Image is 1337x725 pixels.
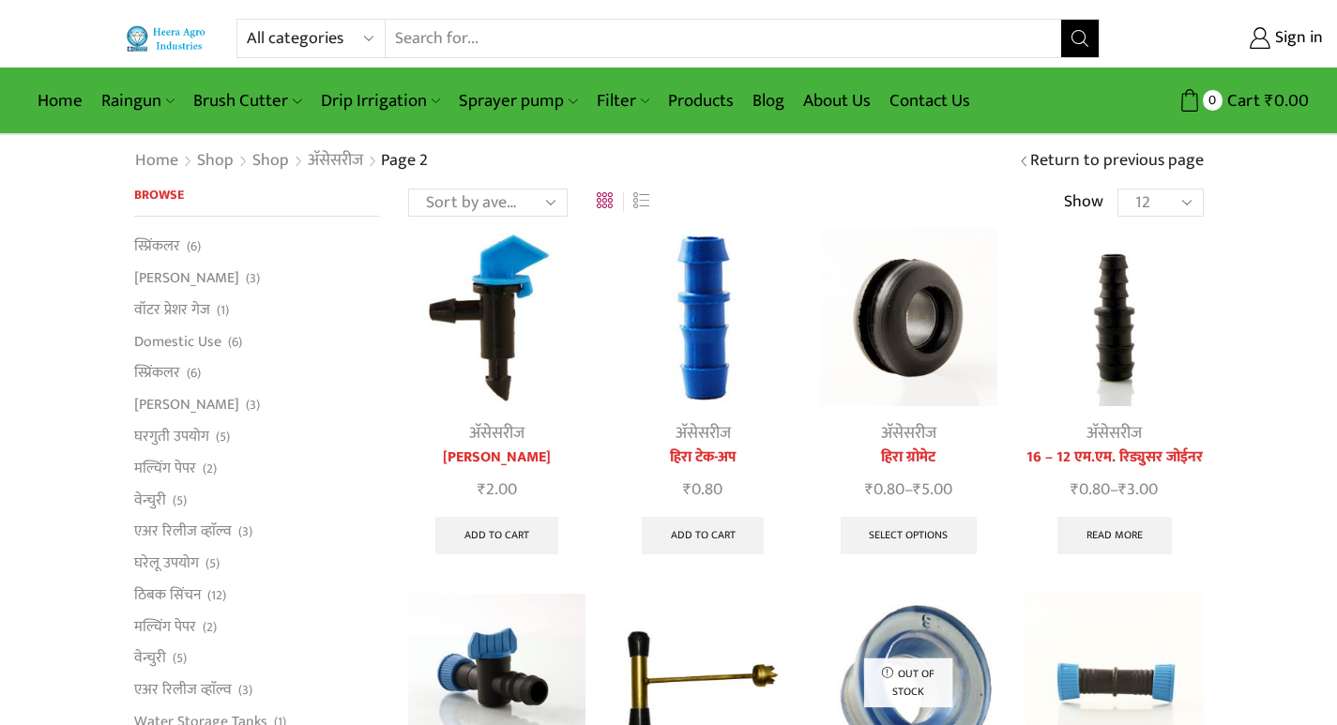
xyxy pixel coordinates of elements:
a: अ‍ॅसेसरीज [307,149,364,174]
a: Home [134,149,179,174]
span: – [820,477,997,503]
img: 16 - 12 एम.एम. रिड्युसर जोईनर [1026,228,1203,405]
a: Shop [196,149,235,174]
span: (3) [246,396,260,415]
a: Drip Irrigation [311,79,449,123]
a: अ‍ॅसेसरीज [676,419,731,447]
span: Page 2 [381,146,428,174]
span: 0 [1203,90,1223,110]
span: ₹ [1265,86,1274,115]
a: स्प्रिंकलर [134,235,180,262]
a: मल्चिंग पेपर [134,452,196,484]
bdi: 0.80 [1071,476,1110,504]
a: 0 Cart ₹0.00 [1118,83,1309,118]
img: Heera Grommet [820,228,997,405]
a: Raingun [92,79,184,123]
a: स्प्रिंकलर [134,357,180,389]
bdi: 0.80 [865,476,904,504]
span: (1) [217,301,229,320]
nav: Breadcrumb [134,149,432,174]
a: Brush Cutter [184,79,311,123]
span: (3) [238,681,252,700]
span: ₹ [913,476,921,504]
span: ₹ [865,476,874,504]
span: (6) [187,364,201,383]
a: ठिबक सिंचन [134,579,201,611]
a: Add to cart: “जे कॉक” [435,517,558,554]
span: Browse [134,184,184,205]
a: एअर रिलीज व्हाॅल्व [134,674,232,706]
img: Lateral-Joiner [614,228,791,405]
a: [PERSON_NAME] [134,263,239,295]
img: J-Cock [408,228,585,405]
span: Cart [1223,88,1260,113]
span: Show [1064,190,1103,215]
select: Shop order [408,189,568,217]
span: (6) [187,237,201,256]
a: 16 – 12 एम.एम. रिड्युसर जोईनर [1026,446,1203,469]
a: अ‍ॅसेसरीज [881,419,936,447]
a: वेन्चुरी [134,484,166,516]
bdi: 2.00 [478,476,517,504]
a: Filter [587,79,659,123]
a: हिरा टेक-अप [614,446,791,469]
span: (5) [205,554,220,573]
span: (5) [173,491,187,510]
a: Shop [251,149,290,174]
bdi: 5.00 [913,476,952,504]
a: वेन्चुरी [134,642,166,674]
a: Home [28,79,92,123]
span: (5) [173,649,187,668]
span: – [1026,477,1203,503]
a: घरगुती उपयोग [134,420,209,452]
a: Add to cart: “हिरा टेक-अप” [642,517,765,554]
a: Sign in [1128,22,1323,55]
span: (6) [228,333,242,352]
a: Select options for “हिरा ग्रोमेट” [841,517,978,554]
a: Products [659,79,743,123]
a: अ‍ॅसेसरीज [1086,419,1142,447]
bdi: 3.00 [1118,476,1158,504]
span: ₹ [683,476,691,504]
a: वॉटर प्रेशर गेज [134,294,210,325]
span: (12) [207,586,226,605]
a: घरेलू उपयोग [134,548,199,580]
a: Sprayer pump [449,79,586,123]
a: मल्चिंग पेपर [134,611,196,642]
button: Search button [1061,20,1099,57]
input: Search for... [386,20,1062,57]
span: (5) [216,428,230,446]
a: Select options for “16 - 12 एम.एम. रिड्युसर जोईनर” [1057,517,1172,554]
span: (2) [203,460,217,478]
span: ₹ [1071,476,1079,504]
a: About Us [794,79,880,123]
a: एअर रिलीज व्हाॅल्व [134,516,232,548]
a: [PERSON_NAME] [134,389,239,421]
span: Sign in [1270,26,1323,51]
bdi: 0.00 [1265,86,1309,115]
a: Contact Us [880,79,980,123]
a: अ‍ॅसेसरीज [469,419,524,447]
p: Out of stock [864,658,953,708]
span: (3) [246,269,260,288]
a: [PERSON_NAME] [408,446,585,469]
a: Blog [743,79,794,123]
span: (3) [238,522,252,541]
span: (2) [203,618,217,637]
a: Return to previous page [1030,149,1204,174]
span: ₹ [478,476,486,504]
a: Domestic Use [134,325,221,357]
span: ₹ [1118,476,1127,504]
bdi: 0.80 [683,476,722,504]
a: हिरा ग्रोमेट [820,446,997,469]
